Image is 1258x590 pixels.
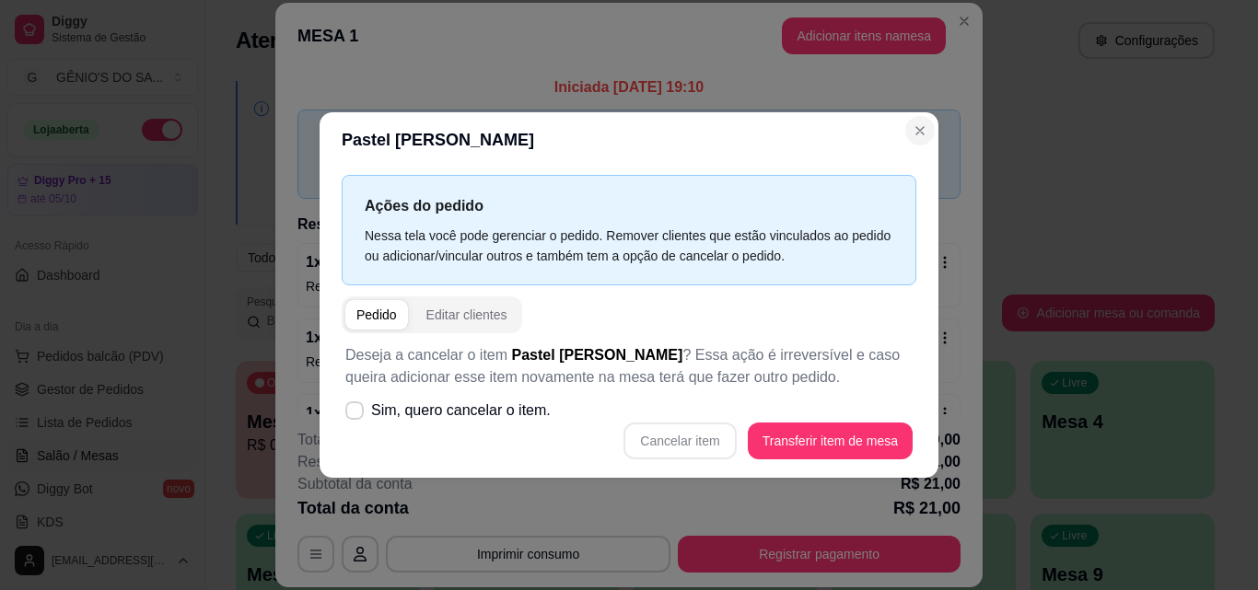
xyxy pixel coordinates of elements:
[748,422,913,459] button: Transferir item de mesa
[371,399,551,422] span: Sim, quero cancelar o item.
[320,112,938,168] header: Pastel [PERSON_NAME]
[356,306,397,324] div: Pedido
[365,226,893,266] div: Nessa tela você pode gerenciar o pedido. Remover clientes que estão vinculados ao pedido ou adici...
[365,194,893,217] p: Ações do pedido
[426,306,507,324] div: Editar clientes
[345,344,913,388] p: Deseja a cancelar o item ? Essa ação é irreversível e caso queira adicionar esse item novamente n...
[512,347,683,363] span: Pastel [PERSON_NAME]
[905,116,935,145] button: Close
